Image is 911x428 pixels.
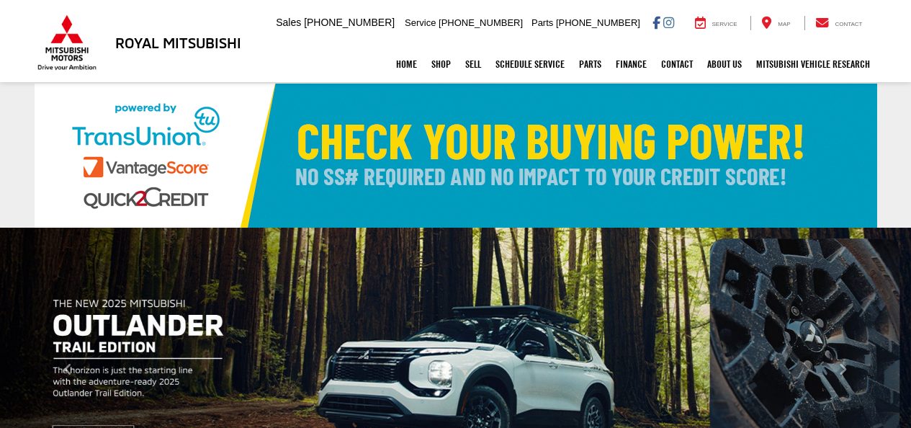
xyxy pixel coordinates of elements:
span: Contact [835,21,862,27]
span: [PHONE_NUMBER] [304,17,395,28]
h3: Royal Mitsubishi [115,35,241,50]
a: Home [389,46,424,82]
a: Finance [609,46,654,82]
span: [PHONE_NUMBER] [556,17,640,28]
img: Mitsubishi [35,14,99,71]
a: Instagram: Click to visit our Instagram page [663,17,674,28]
a: Schedule Service: Opens in a new tab [488,46,572,82]
a: Map [750,16,801,30]
span: Service [405,17,436,28]
span: Sales [276,17,301,28]
img: Check Your Buying Power [35,84,877,228]
span: [PHONE_NUMBER] [439,17,523,28]
a: Service [684,16,748,30]
a: Sell [458,46,488,82]
a: About Us [700,46,749,82]
a: Contact [654,46,700,82]
span: Map [778,21,790,27]
a: Mitsubishi Vehicle Research [749,46,877,82]
span: Parts [531,17,553,28]
a: Contact [804,16,874,30]
a: Facebook: Click to visit our Facebook page [652,17,660,28]
span: Service [712,21,737,27]
a: Shop [424,46,458,82]
a: Parts: Opens in a new tab [572,46,609,82]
